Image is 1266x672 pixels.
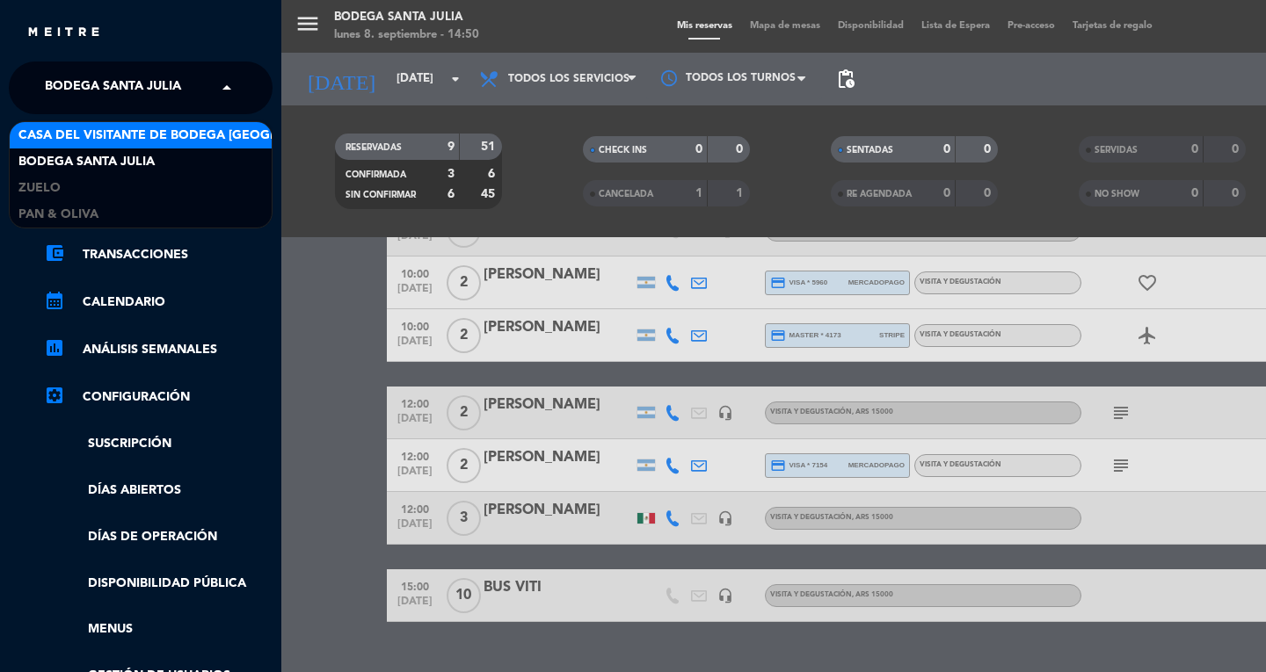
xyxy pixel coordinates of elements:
span: pending_actions [835,69,856,90]
span: Zuelo [18,178,61,199]
a: account_balance_walletTransacciones [44,244,273,265]
a: Días abiertos [44,481,273,501]
a: calendar_monthCalendario [44,292,273,313]
span: Bodega Santa Julia [18,152,155,172]
a: Suscripción [44,434,273,454]
span: Pan & Oliva [18,205,98,225]
i: assessment [44,337,65,358]
a: Menus [44,619,273,639]
a: Configuración [44,387,273,408]
img: MEITRE [26,26,101,40]
i: settings_applications [44,385,65,406]
a: Días de Operación [44,527,273,547]
span: Casa del Visitante de Bodega [GEOGRAPHIC_DATA][PERSON_NAME] [18,126,461,146]
a: Disponibilidad pública [44,574,273,594]
i: calendar_month [44,290,65,311]
i: account_balance_wallet [44,242,65,264]
a: assessmentANÁLISIS SEMANALES [44,339,273,360]
span: Bodega Santa Julia [45,69,181,106]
